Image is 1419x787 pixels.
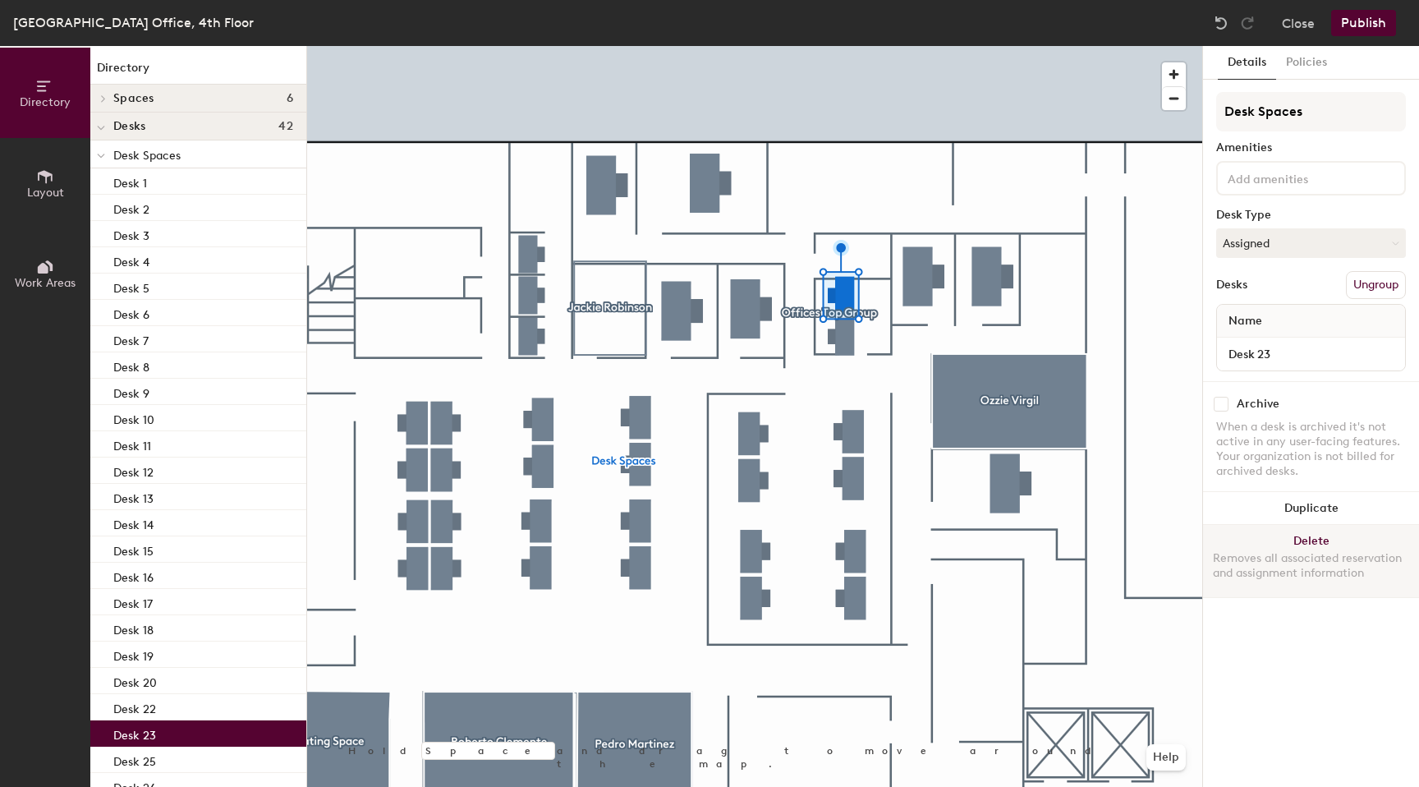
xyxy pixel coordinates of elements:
span: Directory [20,95,71,109]
button: Policies [1276,46,1337,80]
h1: Directory [90,59,306,85]
button: Help [1146,744,1186,771]
span: Spaces [113,92,154,105]
p: Desk 8 [113,356,149,375]
span: Layout [27,186,64,200]
div: [GEOGRAPHIC_DATA] Office, 4th Floor [13,12,254,33]
img: Undo [1213,15,1229,31]
p: Desk 12 [113,461,154,480]
p: Desk 10 [113,408,154,427]
div: When a desk is archived it's not active in any user-facing features. Your organization is not bil... [1216,420,1406,479]
div: Amenities [1216,141,1406,154]
p: Desk 6 [113,303,149,322]
span: Desks [113,120,145,133]
button: Details [1218,46,1276,80]
p: Desk 13 [113,487,154,506]
p: Desk 25 [113,750,156,769]
p: Desk 18 [113,619,154,637]
span: Work Areas [15,276,76,290]
p: Desk 9 [113,382,149,401]
div: Desk Type [1216,209,1406,222]
p: Desk 23 [113,724,156,743]
p: Desk 17 [113,592,153,611]
span: 42 [278,120,293,133]
p: Desk 7 [113,329,149,348]
p: Desk 4 [113,251,149,269]
button: Assigned [1216,228,1406,258]
p: Desk 5 [113,277,149,296]
p: Desk 15 [113,540,154,559]
p: Desk 20 [113,671,157,690]
span: Desk Spaces [113,149,181,163]
span: Name [1220,306,1270,336]
button: Close [1282,10,1315,36]
p: Desk 22 [113,697,156,716]
div: Archive [1237,398,1279,411]
p: Desk 11 [113,435,151,453]
button: DeleteRemoves all associated reservation and assignment information [1203,525,1419,597]
p: Desk 3 [113,224,149,243]
button: Ungroup [1346,271,1406,299]
p: Desk 19 [113,645,154,664]
p: Desk 16 [113,566,154,585]
input: Unnamed desk [1220,343,1402,366]
p: Desk 14 [113,513,154,532]
img: Redo [1239,15,1256,31]
input: Add amenities [1224,168,1372,187]
p: Desk 2 [113,198,149,217]
button: Duplicate [1203,492,1419,525]
div: Desks [1216,278,1247,292]
div: Removes all associated reservation and assignment information [1213,551,1409,581]
p: Desk 1 [113,172,147,191]
span: 6 [287,92,293,105]
button: Publish [1331,10,1396,36]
